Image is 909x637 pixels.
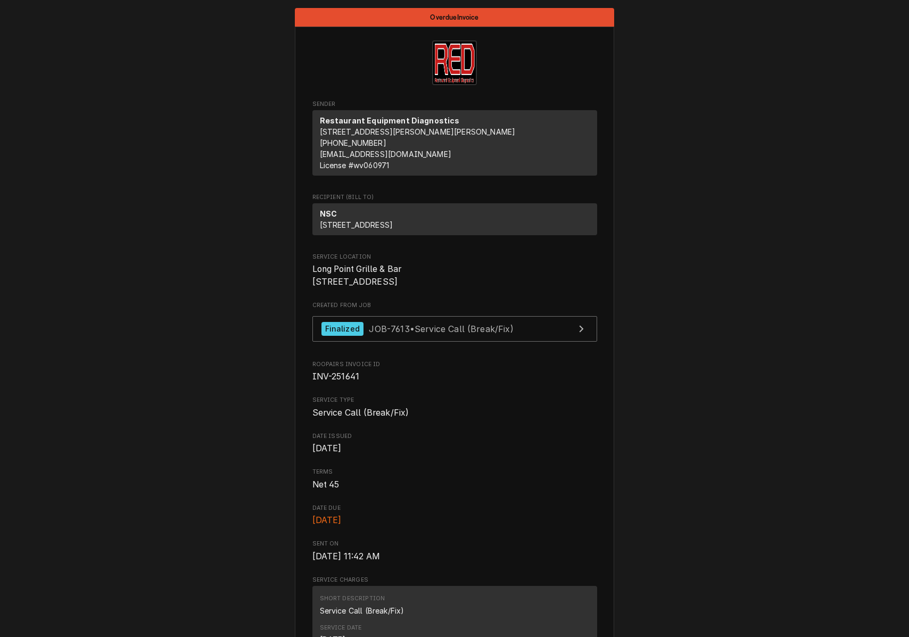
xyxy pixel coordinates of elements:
[320,116,460,125] strong: Restaurant Equipment Diagnostics
[312,576,597,584] span: Service Charges
[312,316,597,342] a: View Job
[312,263,597,288] span: Service Location
[312,360,597,369] span: Roopairs Invoice ID
[312,100,597,109] span: Sender
[312,100,597,180] div: Invoice Sender
[321,322,363,336] div: Finalized
[320,138,386,147] a: [PHONE_NUMBER]
[320,150,451,159] a: [EMAIL_ADDRESS][DOMAIN_NAME]
[312,193,597,202] span: Recipient (Bill To)
[312,253,597,261] span: Service Location
[312,504,597,527] div: Date Due
[312,443,342,453] span: [DATE]
[312,110,597,176] div: Sender
[312,407,597,419] span: Service Type
[312,514,597,527] span: Date Due
[312,504,597,512] span: Date Due
[312,432,597,455] div: Date Issued
[312,264,402,287] span: Long Point Grille & Bar [STREET_ADDRESS]
[312,370,597,383] span: Roopairs Invoice ID
[312,408,409,418] span: Service Call (Break/Fix)
[312,110,597,180] div: Sender
[320,220,393,229] span: [STREET_ADDRESS]
[312,203,597,235] div: Recipient (Bill To)
[312,468,597,491] div: Terms
[312,396,597,419] div: Service Type
[312,371,360,382] span: INV-251641
[312,540,597,562] div: Sent On
[312,550,597,563] span: Sent On
[432,40,477,85] img: Logo
[320,624,362,632] div: Service Date
[369,323,513,334] span: JOB-7613 • Service Call (Break/Fix)
[312,540,597,548] span: Sent On
[312,468,597,476] span: Terms
[320,594,385,603] div: Short Description
[295,8,614,27] div: Status
[312,551,380,561] span: [DATE] 11:42 AM
[312,203,597,239] div: Recipient (Bill To)
[312,479,340,490] span: Net 45
[312,442,597,455] span: Date Issued
[312,193,597,240] div: Invoice Recipient
[312,432,597,441] span: Date Issued
[430,14,478,21] span: Overdue Invoice
[320,127,516,136] span: [STREET_ADDRESS][PERSON_NAME][PERSON_NAME]
[320,594,404,616] div: Short Description
[312,301,597,310] span: Created From Job
[320,605,404,616] div: Short Description
[312,396,597,404] span: Service Type
[312,301,597,347] div: Created From Job
[320,161,390,170] span: License # wv060971
[320,209,337,218] strong: NSC
[312,253,597,288] div: Service Location
[312,515,342,525] span: [DATE]
[312,478,597,491] span: Terms
[312,360,597,383] div: Roopairs Invoice ID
